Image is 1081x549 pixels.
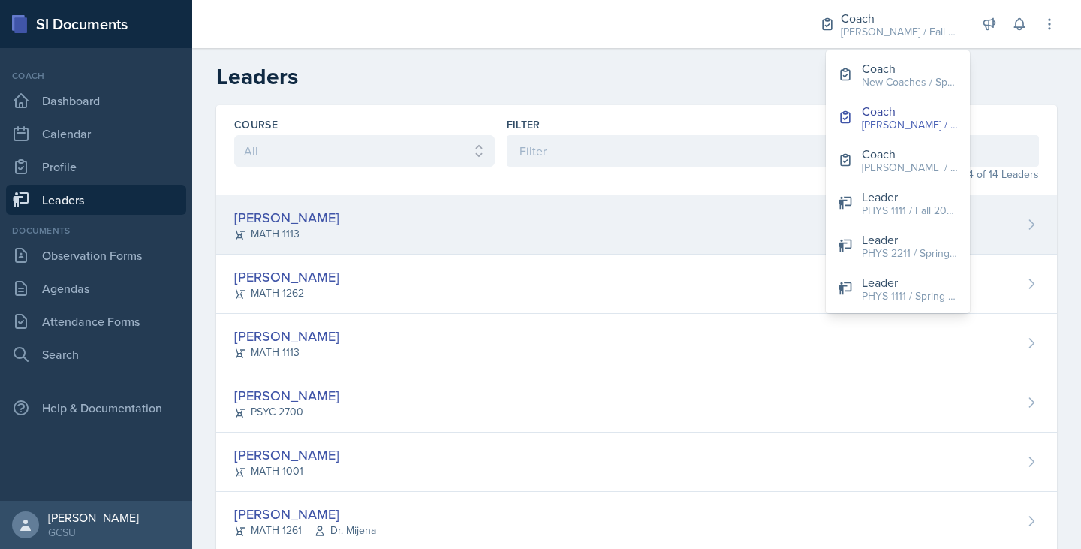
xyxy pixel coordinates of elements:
a: Dashboard [6,86,186,116]
div: MATH 1262 [234,285,339,301]
div: Coach [862,59,958,77]
div: [PERSON_NAME] [234,326,339,346]
input: Filter [507,135,1039,167]
div: Leader [862,231,958,249]
button: Leader PHYS 1111 / Spring 2023 [826,267,970,310]
a: Calendar [6,119,186,149]
a: Observation Forms [6,240,186,270]
h2: Leaders [216,63,1057,90]
button: Leader PHYS 1111 / Fall 2023 [826,182,970,225]
a: [PERSON_NAME] MATH 1113 [216,195,1057,255]
div: [PERSON_NAME] [234,207,339,228]
a: [PERSON_NAME] MATH 1113 [216,314,1057,373]
div: MATH 1001 [234,463,339,479]
span: Dr. Mijena [314,523,376,538]
div: Documents [6,224,186,237]
a: Attendance Forms [6,306,186,336]
a: [PERSON_NAME] PSYC 2700 [216,373,1057,433]
label: Filter [507,117,540,132]
div: [PERSON_NAME] [48,510,139,525]
div: PSYC 2700 [234,404,339,420]
a: [PERSON_NAME] MATH 1262 [216,255,1057,314]
div: [PERSON_NAME] [234,445,339,465]
div: MATH 1113 [234,226,339,242]
a: Search [6,339,186,370]
a: Profile [6,152,186,182]
button: Coach [PERSON_NAME] / Spring 2025 [826,139,970,182]
div: Coach [862,145,958,163]
div: [PERSON_NAME] / Spring 2025 [862,160,958,176]
div: [PERSON_NAME] [234,385,339,406]
a: Leaders [6,185,186,215]
div: GCSU [48,525,139,540]
div: [PERSON_NAME] [234,267,339,287]
div: [PERSON_NAME] [234,504,376,524]
div: Showing 14 of 14 Leaders [507,167,1039,182]
div: [PERSON_NAME] / Fall 2025 [841,24,961,40]
div: MATH 1261 [234,523,376,538]
div: New Coaches / Spring 2024 [862,74,958,90]
div: [PERSON_NAME] / Fall 2025 [862,117,958,133]
div: Coach [841,9,961,27]
div: MATH 1113 [234,345,339,360]
a: [PERSON_NAME] MATH 1001 [216,433,1057,492]
button: Coach [PERSON_NAME] / Fall 2025 [826,96,970,139]
div: Coach [862,102,958,120]
div: Leader [862,188,958,206]
div: PHYS 1111 / Fall 2023 [862,203,958,219]
div: PHYS 1111 / Spring 2023 [862,288,958,304]
div: Help & Documentation [6,393,186,423]
div: Coach [6,69,186,83]
div: Leader [862,273,958,291]
div: PHYS 2211 / Spring 2024 [862,246,958,261]
button: Coach New Coaches / Spring 2024 [826,53,970,96]
a: Agendas [6,273,186,303]
button: Leader PHYS 2211 / Spring 2024 [826,225,970,267]
label: Course [234,117,278,132]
